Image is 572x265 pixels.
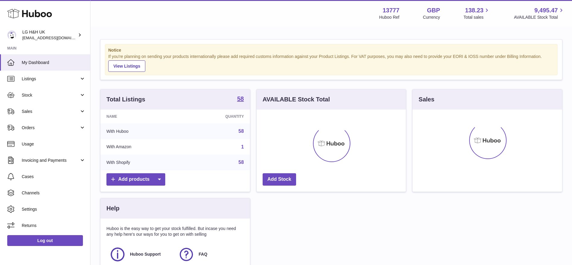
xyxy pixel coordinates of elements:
a: 1 [241,144,244,149]
span: [EMAIL_ADDRESS][DOMAIN_NAME] [22,35,89,40]
span: Huboo Support [130,251,161,257]
span: Invoicing and Payments [22,158,79,163]
th: Name [100,110,182,123]
span: Total sales [463,14,490,20]
h3: Sales [419,95,434,104]
div: Huboo Ref [379,14,400,20]
a: Log out [7,235,83,246]
span: Orders [22,125,79,131]
div: LG H&H UK [22,29,77,41]
a: 58 [239,129,244,134]
a: View Listings [108,60,145,72]
h3: AVAILABLE Stock Total [263,95,330,104]
span: Usage [22,141,86,147]
td: With Huboo [100,123,182,139]
div: Currency [423,14,440,20]
img: internalAdmin-13777@internal.huboo.com [7,30,16,40]
a: 138.23 Total sales [463,6,490,20]
a: Add products [106,173,165,186]
span: My Dashboard [22,60,86,65]
span: Stock [22,92,79,98]
span: Sales [22,109,79,114]
span: Cases [22,174,86,180]
td: With Shopify [100,155,182,170]
a: FAQ [178,246,241,263]
h3: Help [106,204,119,212]
span: Settings [22,206,86,212]
td: With Amazon [100,139,182,155]
strong: 58 [237,96,244,102]
a: 9,495.47 AVAILABLE Stock Total [514,6,565,20]
strong: GBP [427,6,440,14]
a: Huboo Support [109,246,172,263]
div: If you're planning on sending your products internationally please add required customs informati... [108,54,554,72]
span: 9,495.47 [534,6,558,14]
span: Returns [22,223,86,228]
a: 58 [239,160,244,165]
strong: 13777 [383,6,400,14]
span: 138.23 [465,6,483,14]
span: FAQ [199,251,207,257]
strong: Notice [108,47,554,53]
span: Channels [22,190,86,196]
a: Add Stock [263,173,296,186]
span: Listings [22,76,79,82]
p: Huboo is the easy way to get your stock fulfilled. But incase you need any help here's our ways f... [106,226,244,237]
h3: Total Listings [106,95,145,104]
a: 58 [237,96,244,103]
span: AVAILABLE Stock Total [514,14,565,20]
th: Quantity [182,110,250,123]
